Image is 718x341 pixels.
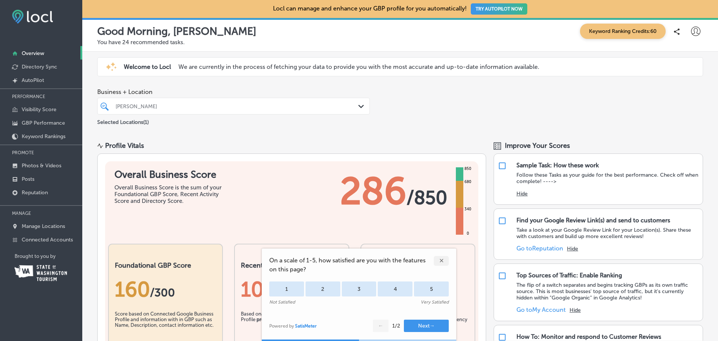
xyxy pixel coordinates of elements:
[516,333,661,340] div: How To: Monitor and respond to Customer Reviews
[257,317,313,322] b: promoting your business
[516,162,599,169] div: Sample Task: How these work
[22,106,56,113] p: Visibility Score
[22,120,65,126] p: GBP Performance
[516,172,699,185] p: Follow these Tasks as your guide for the best performance. Check off when complete! ---->
[414,281,449,296] div: 5
[516,282,699,301] p: The flip of a switch separates and begins tracking GBPs as its own traffic source. This is most b...
[404,320,449,332] button: Next→
[115,261,216,270] h2: Foundational GBP Score
[406,186,447,209] span: / 850
[22,77,44,83] p: AutoPilot
[342,281,377,296] div: 3
[340,169,406,214] span: 286
[22,176,34,182] p: Posts
[378,281,412,296] div: 4
[295,323,317,329] a: SatisMeter
[22,223,65,229] p: Manage Locations
[505,141,570,150] span: Improve Your Scores
[269,299,295,305] div: Not Satisfied
[241,261,342,270] h2: Recent Activity Score
[114,184,227,204] div: Overall Business Score is the sum of your Foundational GBP Score, Recent Activity Score and Direc...
[150,286,175,299] span: / 300
[97,25,256,37] p: Good Morning, [PERSON_NAME]
[392,323,400,329] div: 1 / 2
[269,281,304,296] div: 1
[114,169,227,180] h1: Overall Business Score
[570,307,581,313] button: Hide
[22,189,48,196] p: Reputation
[567,246,578,252] button: Hide
[463,166,473,172] div: 850
[471,3,527,15] button: TRY AUTOPILOT NOW
[241,277,342,302] div: 100
[516,306,566,313] a: Go toMy Account
[116,103,359,109] div: [PERSON_NAME]
[22,64,57,70] p: Directory Sync
[373,320,389,332] button: ←
[97,116,149,125] p: Selected Locations ( 1 )
[516,227,699,240] p: Take a look at your Google Review Link for your Location(s). Share these with customers and build...
[15,253,82,259] p: Brought to you by
[421,299,449,305] div: Very Satisfied
[97,88,370,95] span: Business + Location
[97,39,703,46] p: You have 24 recommended tasks.
[124,63,171,70] span: Welcome to Locl
[465,231,470,237] div: 0
[434,256,449,266] div: ✕
[516,272,622,279] div: Top Sources of Traffic: Enable Ranking
[516,191,528,197] button: Hide
[306,281,340,296] div: 2
[178,63,539,70] p: We are currently in the process of fetching your data to provide you with the most accurate and u...
[580,24,666,39] span: Keyword Ranking Credits: 60
[463,179,473,185] div: 680
[12,10,53,24] img: fda3e92497d09a02dc62c9cd864e3231.png
[105,141,144,150] div: Profile Vitals
[115,277,216,302] div: 160
[15,265,67,281] img: Washington Tourism
[463,206,473,212] div: 340
[22,50,44,57] p: Overview
[516,245,563,252] a: Go toReputation
[22,162,61,169] p: Photos & Videos
[269,323,317,329] div: Powered by
[516,217,670,224] div: Find your Google Review Link(s) and send to customers
[269,256,434,274] span: On a scale of 1-5, how satisfied are you with the features on this page?
[22,237,73,243] p: Connected Accounts
[22,133,65,140] p: Keyword Rankings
